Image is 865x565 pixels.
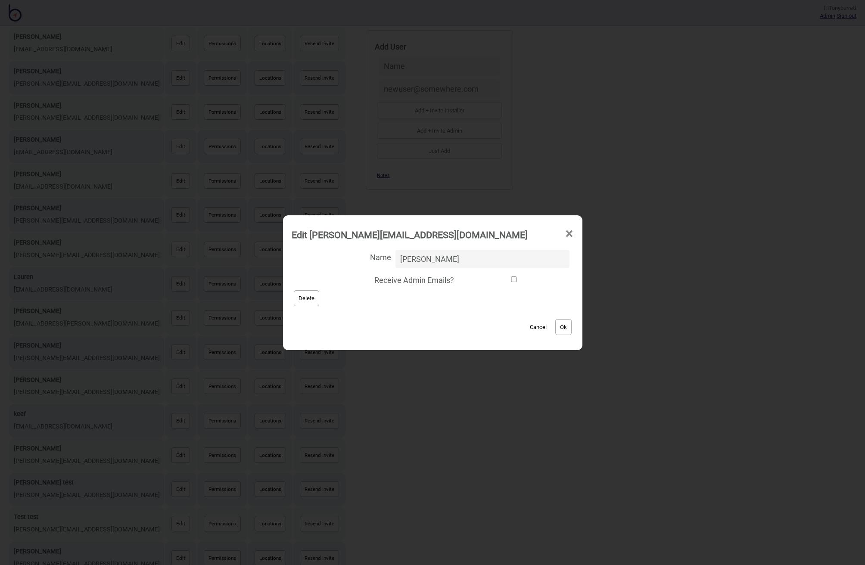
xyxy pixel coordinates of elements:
button: Delete [294,290,319,306]
span: × [565,220,574,248]
button: Cancel [526,319,551,335]
input: Name [395,250,569,268]
button: Ok [555,319,572,335]
input: Receive Admin Emails? [458,276,569,282]
div: Edit [PERSON_NAME][EMAIL_ADDRESS][DOMAIN_NAME] [292,226,528,244]
span: Name [292,248,392,265]
span: Receive Admin Emails? [292,270,454,288]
